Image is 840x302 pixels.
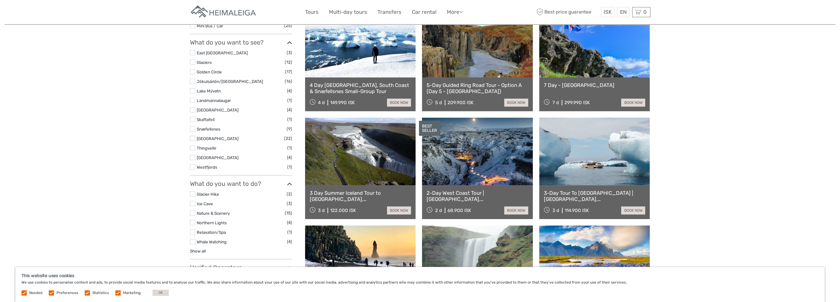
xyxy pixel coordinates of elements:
[617,7,629,17] div: EN
[284,22,292,29] span: (25)
[387,99,411,107] a: book now
[197,50,248,55] a: East [GEOGRAPHIC_DATA]
[197,230,226,235] a: Relaxation/Spa
[564,100,590,105] div: 299.990 ISK
[197,23,223,28] a: Mini Bus / Car
[504,99,528,107] a: book now
[447,100,474,105] div: 209.900 ISK
[190,180,292,187] h3: What do you want to do?
[287,154,292,161] span: (4)
[287,49,292,56] span: (3)
[504,206,528,214] a: book now
[642,9,648,15] span: 0
[197,79,263,84] a: Jökulsárlón/[GEOGRAPHIC_DATA]
[190,249,206,253] a: Show all
[287,238,292,245] span: (4)
[330,208,356,213] div: 122.000 ISK
[552,100,559,105] span: 7 d
[197,88,221,93] a: Lake Mývatn
[318,208,325,213] span: 3 d
[435,208,442,213] span: 2 d
[92,290,109,296] label: Statistics
[287,97,292,104] span: (1)
[329,8,367,17] a: Multi-day tours
[287,125,292,132] span: (9)
[287,163,292,171] span: (1)
[197,165,217,170] a: Westfjords
[621,99,645,107] a: book now
[197,239,226,244] a: Whale Watching
[544,190,645,202] a: 3-Day Tour To [GEOGRAPHIC_DATA] | [GEOGRAPHIC_DATA], [GEOGRAPHIC_DATA], [GEOGRAPHIC_DATA] & Glaci...
[190,5,257,20] img: Apartments in Reykjavik
[197,98,231,103] a: Landmannalaugar
[435,100,442,105] span: 5 d
[197,117,215,122] a: Skaftafell
[565,208,589,213] div: 114.900 ISK
[287,87,292,94] span: (4)
[197,220,227,225] a: Northern Lights
[197,60,212,65] a: Glaciers
[285,68,292,75] span: (17)
[197,155,238,160] a: [GEOGRAPHIC_DATA]
[447,8,463,17] a: More
[287,144,292,151] span: (1)
[29,290,42,296] label: Needed
[419,121,440,136] div: BEST SELLER
[285,210,292,217] span: (15)
[427,82,528,95] a: 5-Day Guided Ring Road Tour - Option A (Day 5 - [GEOGRAPHIC_DATA])
[197,146,216,151] a: Thingvellir
[287,200,292,207] span: (3)
[285,59,292,66] span: (12)
[197,136,238,141] a: [GEOGRAPHIC_DATA]
[284,135,292,142] span: (22)
[535,7,599,17] span: Best price guarantee
[305,8,319,17] a: Tours
[197,192,219,197] a: Glacier Hike
[287,229,292,236] span: (1)
[310,190,411,202] a: 3 Day Summer Iceland Tour to [GEOGRAPHIC_DATA], [GEOGRAPHIC_DATA] with Glacier Lagoon & Glacier Hike
[9,11,69,16] p: We're away right now. Please check back later!
[287,106,292,113] span: (4)
[197,127,220,131] a: Snæfellsnes
[197,108,238,112] a: [GEOGRAPHIC_DATA]
[123,290,141,296] label: Marketing
[287,190,292,198] span: (2)
[552,208,559,213] span: 3 d
[377,8,401,17] a: Transfers
[427,190,528,202] a: 2-Day West Coast Tour | [GEOGRAPHIC_DATA], [GEOGRAPHIC_DATA] w/Canyon Baths
[190,264,292,271] h3: Verified Operators
[287,116,292,123] span: (1)
[318,100,325,105] span: 4 d
[330,100,355,105] div: 149.990 ISK
[153,290,169,296] button: OK
[197,201,213,206] a: Ice Cave
[544,82,645,88] a: 7 Day - [GEOGRAPHIC_DATA]
[15,267,825,302] div: We use cookies to personalise content and ads, to provide social media features and to analyse ou...
[71,10,78,17] button: Open LiveChat chat widget
[197,211,230,216] a: Nature & Scenery
[287,219,292,226] span: (4)
[21,273,819,278] h5: This website uses cookies
[604,9,612,15] span: ISK
[56,290,78,296] label: Preferences
[412,8,436,17] a: Car rental
[621,206,645,214] a: book now
[190,39,292,46] h3: What do you want to see?
[197,69,222,74] a: Golden Circle
[447,208,471,213] div: 68.900 ISK
[285,78,292,85] span: (16)
[310,82,411,95] a: 4 Day [GEOGRAPHIC_DATA], South Coast & Snæfellsnes Small-Group Tour
[387,206,411,214] a: book now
